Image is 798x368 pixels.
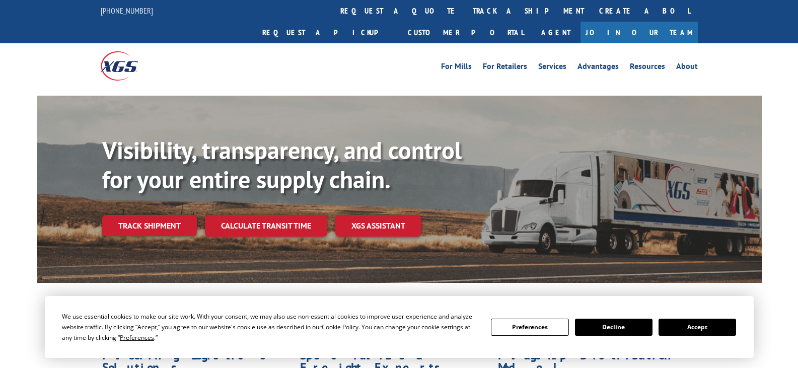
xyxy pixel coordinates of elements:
[45,296,754,358] div: Cookie Consent Prompt
[62,311,479,343] div: We use essential cookies to make our site work. With your consent, we may also use non-essential ...
[531,22,581,43] a: Agent
[581,22,698,43] a: Join Our Team
[659,319,736,336] button: Accept
[483,62,527,73] a: For Retailers
[102,134,462,195] b: Visibility, transparency, and control for your entire supply chain.
[630,62,665,73] a: Resources
[102,215,197,236] a: Track shipment
[255,22,400,43] a: Request a pickup
[335,215,421,237] a: XGS ASSISTANT
[577,62,619,73] a: Advantages
[441,62,472,73] a: For Mills
[575,319,652,336] button: Decline
[120,333,154,342] span: Preferences
[491,319,568,336] button: Preferences
[676,62,698,73] a: About
[400,22,531,43] a: Customer Portal
[205,215,327,237] a: Calculate transit time
[538,62,566,73] a: Services
[322,323,358,331] span: Cookie Policy
[101,6,153,16] a: [PHONE_NUMBER]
